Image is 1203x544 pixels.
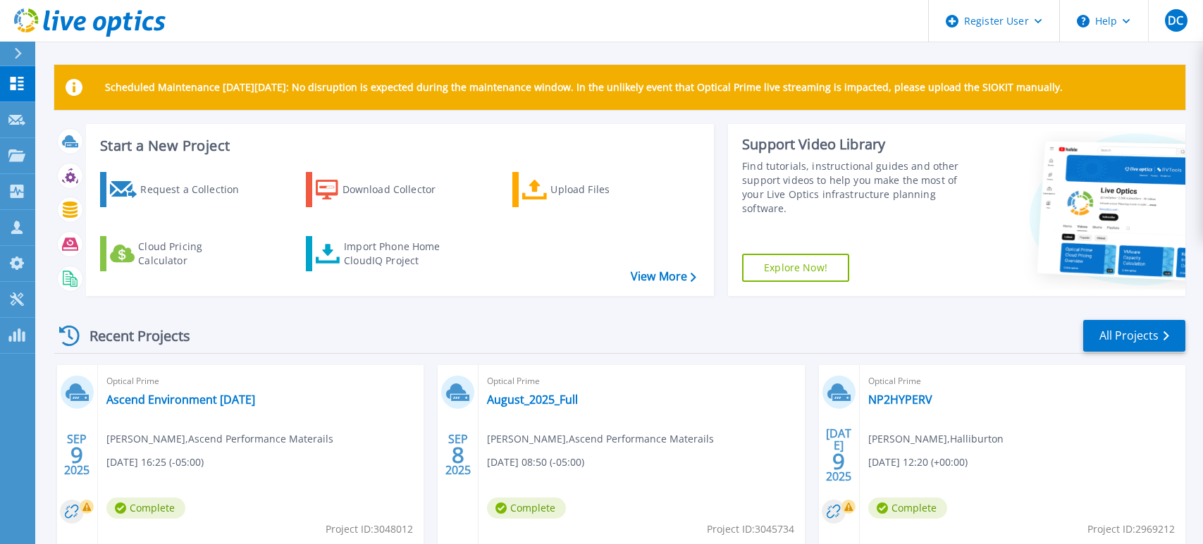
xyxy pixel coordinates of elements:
[487,373,796,389] span: Optical Prime
[100,172,257,207] a: Request a Collection
[306,172,463,207] a: Download Collector
[106,373,415,389] span: Optical Prime
[100,138,696,154] h3: Start a New Project
[487,431,714,447] span: [PERSON_NAME] , Ascend Performance Materails
[832,455,845,467] span: 9
[106,392,255,407] a: Ascend Environment [DATE]
[1083,320,1185,352] a: All Projects
[100,236,257,271] a: Cloud Pricing Calculator
[452,449,464,461] span: 8
[707,521,794,537] span: Project ID: 3045734
[868,455,968,470] span: [DATE] 12:20 (+00:00)
[138,240,251,268] div: Cloud Pricing Calculator
[63,429,90,481] div: SEP 2025
[868,431,1004,447] span: [PERSON_NAME] , Halliburton
[344,240,454,268] div: Import Phone Home CloudIQ Project
[868,392,932,407] a: NP2HYPERV
[343,175,455,204] div: Download Collector
[742,254,849,282] a: Explore Now!
[1168,15,1183,26] span: DC
[106,455,204,470] span: [DATE] 16:25 (-05:00)
[825,429,852,481] div: [DATE] 2025
[487,392,578,407] a: August_2025_Full
[1087,521,1175,537] span: Project ID: 2969212
[106,431,333,447] span: [PERSON_NAME] , Ascend Performance Materails
[868,497,947,519] span: Complete
[512,172,670,207] a: Upload Files
[742,159,973,216] div: Find tutorials, instructional guides and other support videos to help you make the most of your L...
[742,135,973,154] div: Support Video Library
[106,497,185,519] span: Complete
[70,449,83,461] span: 9
[487,497,566,519] span: Complete
[140,175,253,204] div: Request a Collection
[631,270,696,283] a: View More
[487,455,584,470] span: [DATE] 08:50 (-05:00)
[550,175,663,204] div: Upload Files
[445,429,471,481] div: SEP 2025
[326,521,413,537] span: Project ID: 3048012
[54,319,209,353] div: Recent Projects
[868,373,1177,389] span: Optical Prime
[105,82,1063,93] p: Scheduled Maintenance [DATE][DATE]: No disruption is expected during the maintenance window. In t...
